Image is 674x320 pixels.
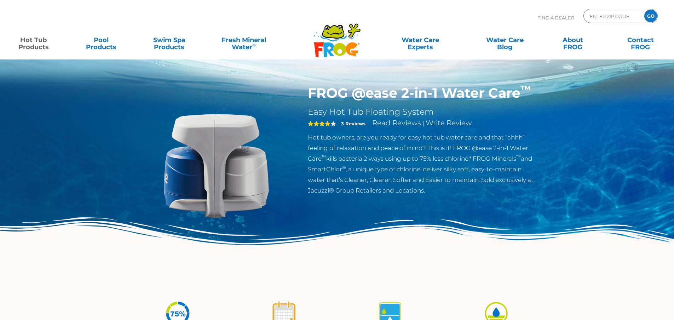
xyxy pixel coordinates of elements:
[136,85,298,247] img: @ease-2-in-1-Holder-v2.png
[252,42,256,48] sup: ∞
[211,33,277,47] a: Fresh MineralWater∞
[422,120,424,127] span: |
[644,10,657,22] input: GO
[75,33,128,47] a: PoolProducts
[308,85,539,101] h1: FROG @ease 2-in-1 Water Care
[308,107,539,117] h2: Easy Hot Tub Floating System
[143,33,196,47] a: Swim SpaProducts
[546,33,599,47] a: AboutFROG
[308,121,330,126] span: 4
[341,121,365,126] strong: 3 Reviews
[372,119,421,127] a: Read Reviews
[478,33,531,47] a: Water CareBlog
[537,9,574,27] p: Find A Dealer
[516,154,521,160] sup: ™
[308,132,539,196] p: Hot tub owners, are you ready for easy hot tub water care and that “ahhh” feeling of relaxation a...
[322,154,326,160] sup: ™
[378,33,463,47] a: Water CareExperts
[310,14,364,57] img: Frog Products Logo
[614,33,667,47] a: ContactFROG
[426,119,472,127] a: Write Review
[520,83,531,95] sup: ™
[342,165,346,170] sup: ®
[7,33,60,47] a: Hot TubProducts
